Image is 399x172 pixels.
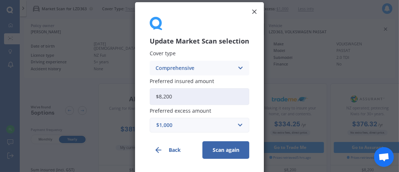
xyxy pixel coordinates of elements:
span: Cover type [150,50,176,57]
button: Back [150,141,197,159]
input: Enter amount [150,88,249,105]
span: Preferred excess amount [150,107,211,114]
button: Scan again [202,141,249,159]
div: $1,000 [156,121,234,129]
span: Preferred insured amount [150,78,214,85]
div: Comprehensive [156,64,234,72]
a: Open chat [374,147,394,167]
h3: Update Market Scan selection [150,37,249,45]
